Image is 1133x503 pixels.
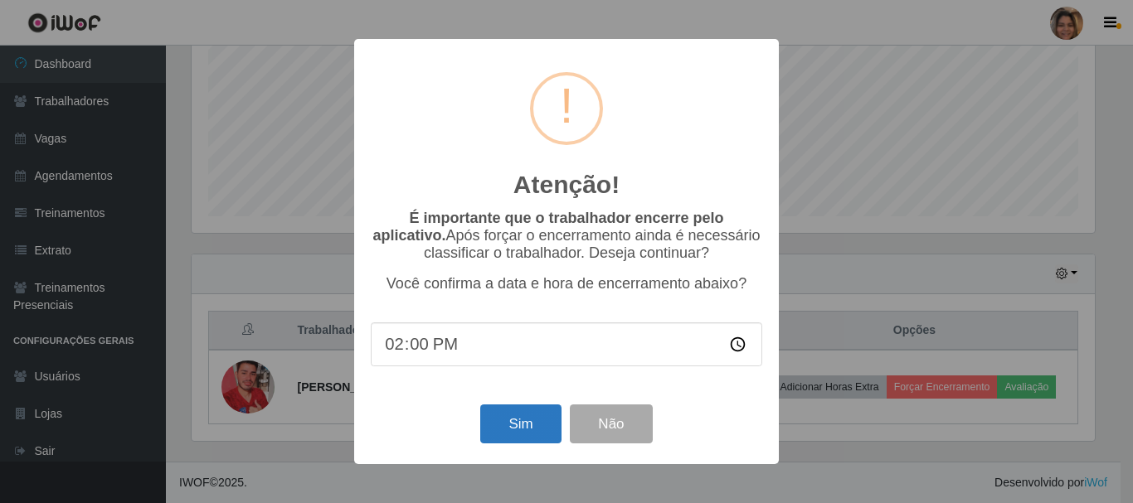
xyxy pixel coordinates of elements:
[513,170,620,200] h2: Atenção!
[371,275,762,293] p: Você confirma a data e hora de encerramento abaixo?
[480,404,561,443] button: Sim
[570,404,652,443] button: Não
[372,210,723,244] b: É importante que o trabalhador encerre pelo aplicativo.
[371,210,762,262] p: Após forçar o encerramento ainda é necessário classificar o trabalhador. Deseja continuar?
